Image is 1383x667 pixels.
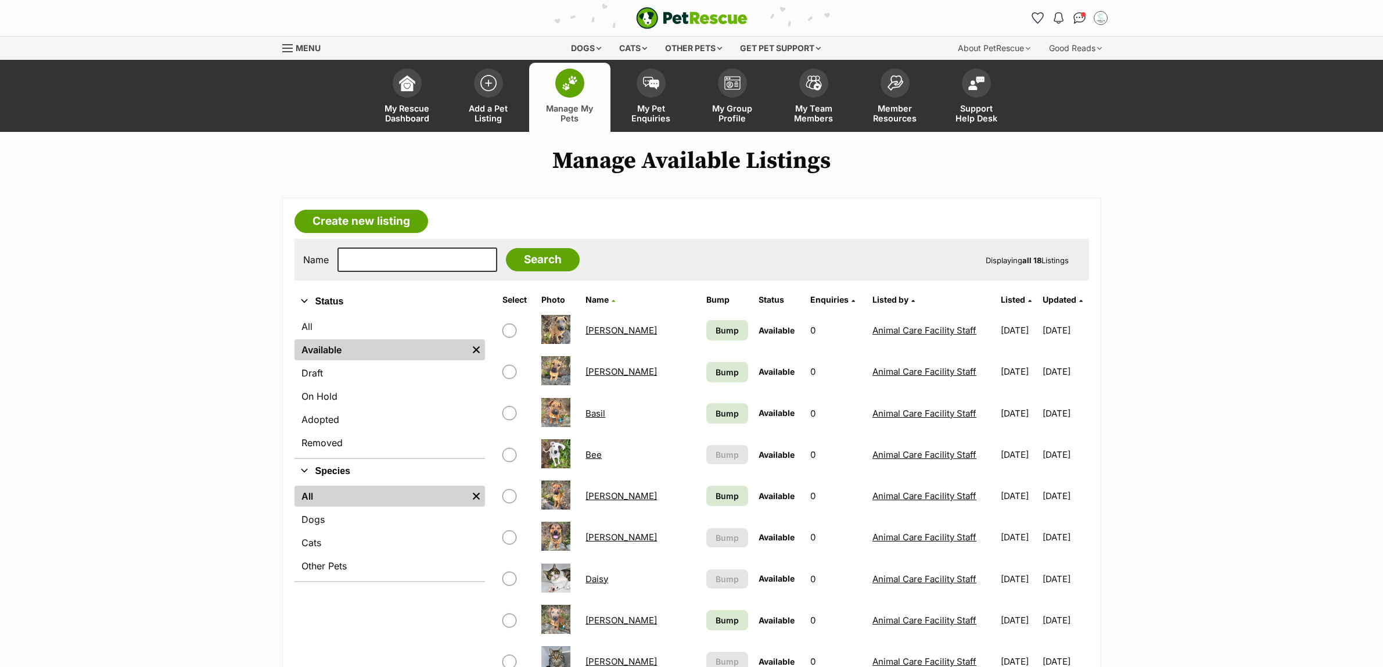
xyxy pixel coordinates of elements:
td: [DATE] [1043,435,1088,475]
span: Bump [716,532,739,544]
td: [DATE] [996,393,1041,433]
img: add-pet-listing-icon-0afa8454b4691262ce3f59096e99ab1cd57d4a30225e0717b998d2c9b9846f56.svg [480,75,497,91]
span: Available [759,532,795,542]
th: Status [754,291,805,309]
img: member-resources-icon-8e73f808a243e03378d46382f2149f9095a855e16c252ad45f914b54edf8863c.svg [887,75,903,91]
a: Remove filter [468,339,485,360]
a: Animal Care Facility Staff [872,656,976,667]
span: Bump [716,490,739,502]
a: All [294,486,468,507]
td: 0 [806,517,867,557]
td: [DATE] [1043,393,1088,433]
a: Bump [706,610,748,630]
img: dashboard-icon-eb2f2d2d3e046f16d808141f083e7271f6b2e854fb5c12c21221c1fb7104beca.svg [399,75,415,91]
span: Available [759,573,795,583]
span: Available [759,491,795,501]
img: team-members-icon-5396bd8760b3fe7c0b43da4ab00e1e3bb1a5d9ba89233759b79545d2d3fc5d0d.svg [806,76,822,91]
button: My account [1091,9,1110,27]
a: Listed [1001,295,1032,304]
a: Bee [585,449,602,460]
img: pet-enquiries-icon-7e3ad2cf08bfb03b45e93fb7055b45f3efa6380592205ae92323e6603595dc1f.svg [643,77,659,89]
a: Daisy [585,573,608,584]
a: All [294,316,485,337]
span: Available [759,657,795,666]
span: Manage My Pets [544,103,596,123]
div: Dogs [563,37,609,60]
div: Good Reads [1041,37,1110,60]
td: 0 [806,559,867,599]
button: Status [294,294,485,309]
a: Animal Care Facility Staff [872,573,976,584]
a: My Rescue Dashboard [367,63,448,132]
td: [DATE] [1043,600,1088,640]
img: notifications-46538b983faf8c2785f20acdc204bb7945ddae34d4c08c2a6579f10ce5e182be.svg [1054,12,1063,24]
a: Listed by [872,295,915,304]
span: Displaying Listings [986,256,1069,265]
span: Bump [716,573,739,585]
span: My Rescue Dashboard [381,103,433,123]
a: Animal Care Facility Staff [872,325,976,336]
span: Listed [1001,295,1025,304]
a: Cats [294,532,485,553]
a: PetRescue [636,7,748,29]
a: Member Resources [854,63,936,132]
span: Menu [296,43,321,53]
a: Animal Care Facility Staff [872,490,976,501]
a: Bump [706,362,748,382]
td: [DATE] [996,435,1041,475]
span: My Pet Enquiries [625,103,677,123]
a: Create new listing [294,210,428,233]
th: Select [498,291,536,309]
span: translation missing: en.admin.listings.index.attributes.enquiries [810,295,849,304]
button: Bump [706,528,748,547]
div: Species [294,483,485,581]
td: [DATE] [996,559,1041,599]
a: Enquiries [810,295,855,304]
img: Animal Care Facility Staff profile pic [1095,12,1107,24]
span: Bump [716,324,739,336]
td: [DATE] [996,600,1041,640]
span: Available [759,367,795,376]
div: Other pets [657,37,730,60]
td: 0 [806,476,867,516]
span: Available [759,615,795,625]
a: Draft [294,363,485,383]
a: Removed [294,432,485,453]
span: Bump [716,407,739,419]
td: [DATE] [996,476,1041,516]
a: My Team Members [773,63,854,132]
img: chat-41dd97257d64d25036548639549fe6c8038ab92f7586957e7f3b1b290dea8141.svg [1073,12,1086,24]
button: Species [294,464,485,479]
img: help-desk-icon-fdf02630f3aa405de69fd3d07c3f3aa587a6932b1a1747fa1d2bba05be0121f9.svg [968,76,985,90]
span: Updated [1043,295,1076,304]
span: Support Help Desk [950,103,1003,123]
span: Available [759,408,795,418]
span: My Team Members [788,103,840,123]
img: manage-my-pets-icon-02211641906a0b7f246fdf0571729dbe1e7629f14944591b6c1af311fb30b64b.svg [562,76,578,91]
a: [PERSON_NAME] [585,490,657,501]
a: [PERSON_NAME] [585,366,657,377]
td: [DATE] [1043,352,1088,392]
span: Available [759,325,795,335]
a: [PERSON_NAME] [585,656,657,667]
span: Listed by [872,295,908,304]
a: [PERSON_NAME] [585,615,657,626]
a: [PERSON_NAME] [585,532,657,543]
a: Animal Care Facility Staff [872,449,976,460]
td: 0 [806,600,867,640]
td: [DATE] [1043,559,1088,599]
td: [DATE] [1043,517,1088,557]
td: [DATE] [1043,476,1088,516]
img: logo-e224e6f780fb5917bec1dbf3a21bbac754714ae5b6737aabdf751b685950b380.svg [636,7,748,29]
th: Bump [702,291,753,309]
a: Available [294,339,468,360]
span: Available [759,450,795,460]
a: My Group Profile [692,63,773,132]
a: Dogs [294,509,485,530]
a: Updated [1043,295,1083,304]
ul: Account quick links [1029,9,1110,27]
div: Cats [611,37,655,60]
td: [DATE] [996,310,1041,350]
a: My Pet Enquiries [610,63,692,132]
a: Favourites [1029,9,1047,27]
